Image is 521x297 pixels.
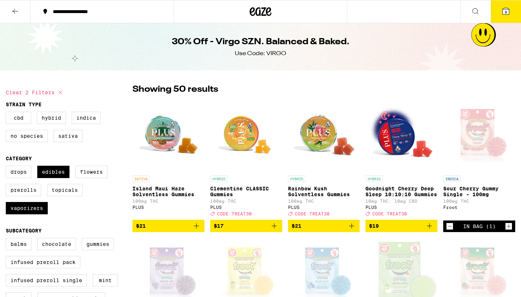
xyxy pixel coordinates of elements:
[6,238,31,250] label: Balms
[6,130,48,142] label: No Species
[132,186,204,197] p: Island Maui Haze Solventless Gummies
[132,220,204,232] button: Add to bag
[37,238,76,250] label: Chocolate
[54,130,82,142] label: Sativa
[288,99,360,172] img: PLUS - Rainbow Kush Solventless Gummies
[82,238,114,250] label: Gummies
[210,99,282,172] img: PLUS - Clementine CLASSIC Gummies
[132,176,150,182] p: SATIVA
[365,199,437,203] p: 10mg THC: 10mg CBD
[372,211,407,216] span: CODE TREAT30
[505,223,512,230] button: Increment
[365,99,437,172] img: PLUS - Goodnight Cherry Deep Sleep 10:10:10 Gummies
[443,99,515,220] a: Open page for Sour Cherry Gummy Single - 100mg from Froot
[505,10,507,14] span: 8
[365,99,437,220] a: Open page for Goodnight Cherry Deep Sleep 10:10:10 Gummies from PLUS
[132,199,204,203] p: 100mg THC
[172,36,350,48] h1: 30% Off - Virgo SZN. Balanced & Baked.
[365,220,437,232] button: Add to bag
[365,186,437,197] p: Goodnight Cherry Deep Sleep 10:10:10 Gummies
[288,176,305,182] p: HYBRID
[210,205,282,210] div: PLUS
[288,199,360,203] p: 100mg THC
[474,275,514,293] iframe: Opens a widget where you can find more information
[288,220,360,232] button: Add to bag
[295,211,330,216] span: CODE TREAT30
[443,186,515,197] p: Sour Cherry Gummy Single - 100mg
[93,274,118,286] label: Mint
[47,184,82,196] label: Topicals
[132,99,204,172] img: PLUS - Island Maui Haze Solventless Gummies
[288,205,360,210] div: PLUS
[6,166,31,178] label: Drops
[446,223,453,230] button: Decrement
[132,99,204,220] a: Open page for Island Maui Haze Solventless Gummies from PLUS
[235,50,286,58] div: Use Code: VIRGO
[210,199,282,203] p: 100mg THC
[75,166,107,178] label: Flowers
[210,186,282,197] p: Clementine CLASSIC Gummies
[37,112,66,124] label: Hybrid
[443,205,515,210] div: Froot
[6,202,48,214] label: Vaporizers
[369,223,379,229] span: $19
[463,223,496,229] div: In Bag (1)
[210,220,282,232] button: Add to bag
[6,228,42,234] legend: Subcategory
[6,256,80,268] label: Infused Preroll Pack
[136,223,146,229] span: $21
[292,223,301,229] span: $21
[443,199,515,203] p: 100mg THC
[288,186,360,197] p: Rainbow Kush Solventless Gummies
[288,99,360,220] a: Open page for Rainbow Kush Solventless Gummies from PLUS
[491,0,521,23] button: 8
[214,223,224,229] span: $17
[6,156,32,161] legend: Category
[6,112,31,124] label: CBD
[6,184,41,196] label: Prerolls
[6,102,42,107] legend: Strain Type
[132,205,204,210] div: PLUS
[443,176,461,182] p: INDICA
[217,211,252,216] span: CODE TREAT30
[210,176,228,182] p: HYBRID
[132,83,218,96] p: Showing 50 results
[6,83,65,102] button: Clear 2 filters
[37,166,69,178] label: Edibles
[365,176,383,182] p: HYBRID
[365,205,437,210] div: PLUS
[210,99,282,220] a: Open page for Clementine CLASSIC Gummies from PLUS
[6,274,87,286] label: Infused Preroll Single
[72,112,101,124] label: Indica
